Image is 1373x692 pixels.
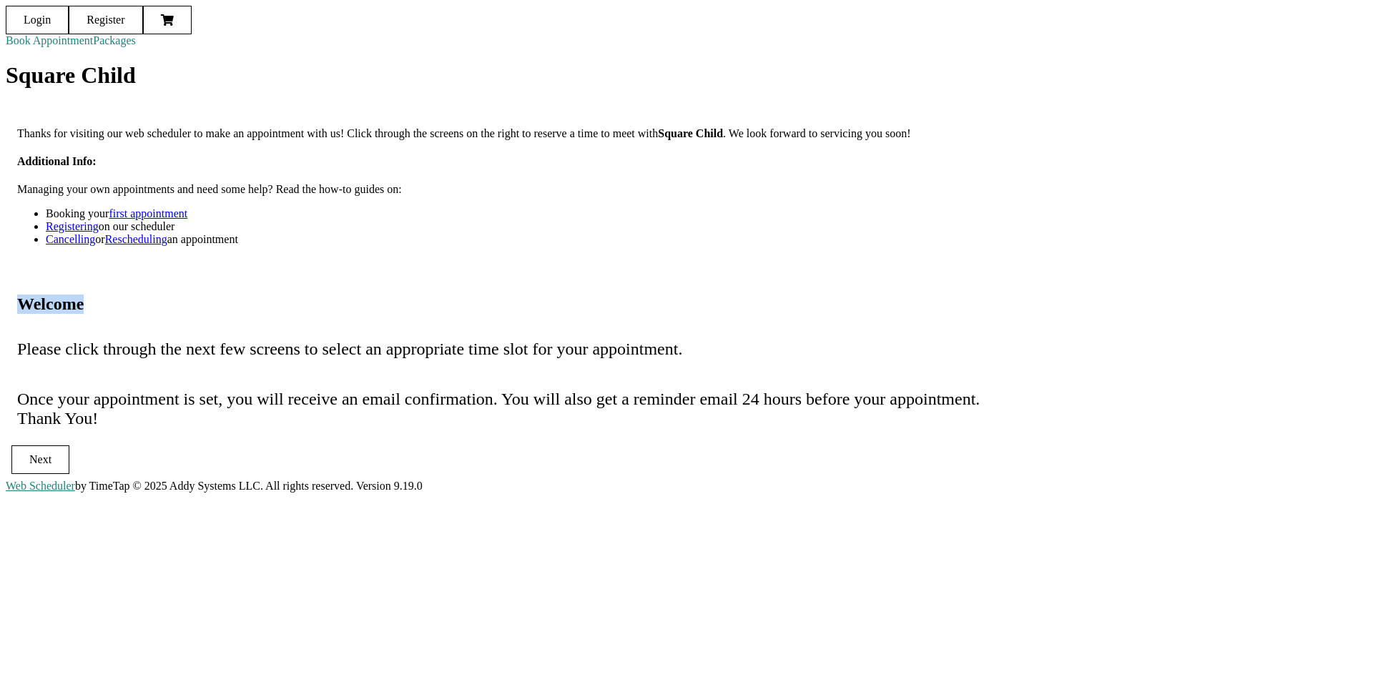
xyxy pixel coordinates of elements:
a: Web Scheduler [6,480,75,492]
a: Rescheduling [105,233,167,245]
p: Thanks for visiting our web scheduler to make an appointment with us! Click through the screens o... [17,127,1356,140]
h4: Additional Info: [17,155,1356,168]
span: Register [87,14,124,26]
span: Next [29,453,51,466]
li: or an appointment [46,233,1356,246]
a: first appointment [109,207,187,219]
button: Show Cart [143,6,192,34]
span: Please click through the next few screens to select an appropriate time slot for your appointment. [17,340,682,358]
li: Booking your [46,207,1356,220]
a: Packages [93,34,136,46]
h2: Welcome [17,295,84,314]
li: on our scheduler [46,220,1356,233]
button: Register [69,6,142,34]
span: Login [24,14,51,26]
a: Book Appointment [6,34,93,46]
div: by TimeTap © 2025 Addy Systems LLC. All rights reserved. Version 9.19.0 [6,480,1367,493]
span: Once your appointment is set, you will receive an email confirmation. You will also get a reminde... [17,390,980,427]
strong: Square Child [658,127,723,139]
a: Registering [46,220,99,232]
h1: Square Child [6,62,1367,89]
button: Next [11,445,69,474]
a: Cancelling [46,233,95,245]
button: Login [6,6,69,34]
p: Managing your own appointments and need some help? Read the how-to guides on: [17,183,1356,196]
